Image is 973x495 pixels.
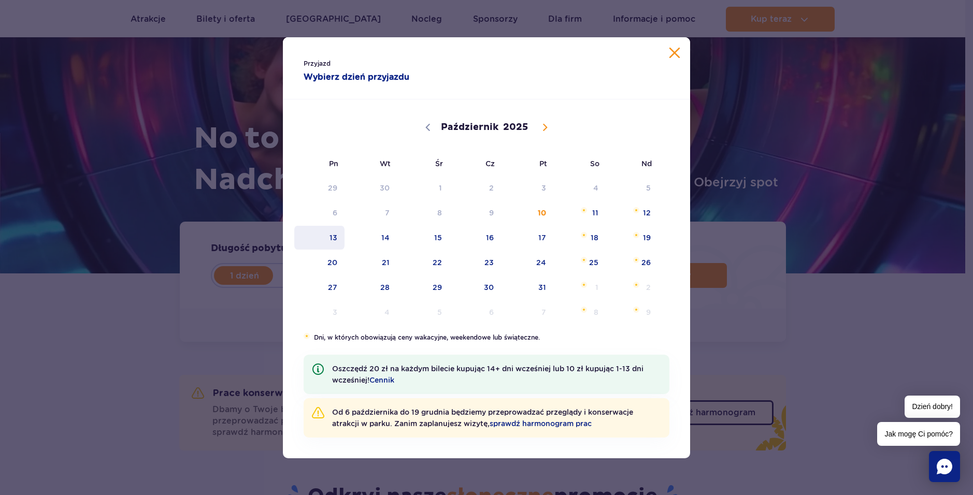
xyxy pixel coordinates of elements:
li: Dni, w których obowiązują ceny wakacyjne, weekendowe lub świąteczne. [304,333,669,342]
span: Październik 23, 2025 [450,251,503,274]
span: Październik 17, 2025 [502,226,554,250]
a: Cennik [369,376,394,384]
span: Październik 1, 2025 [398,176,450,200]
span: Październik 18, 2025 [554,226,607,250]
span: Październik 11, 2025 [554,201,607,225]
span: Listopad 2, 2025 [607,275,659,299]
span: Październik 27, 2025 [293,275,346,299]
span: Październik 15, 2025 [398,226,450,250]
a: sprawdź harmonogram prac [490,419,592,428]
span: Październik 6, 2025 [293,201,346,225]
span: Wrzesień 30, 2025 [346,176,398,200]
strong: Wybierz dzień przyjazdu [304,71,466,83]
span: Październik 16, 2025 [450,226,503,250]
span: Październik 14, 2025 [346,226,398,250]
span: Cz [450,152,503,176]
span: Przyjazd [304,59,466,69]
span: Listopad 6, 2025 [450,300,503,324]
span: Październik 9, 2025 [450,201,503,225]
button: Zamknij kalendarz [669,48,680,58]
span: Listopad 5, 2025 [398,300,450,324]
span: Październik 28, 2025 [346,275,398,299]
li: Oszczędź 20 zł na każdym bilecie kupując 14+ dni wcześniej lub 10 zł kupując 1-13 dni wcześniej! [304,355,669,394]
span: Listopad 3, 2025 [293,300,346,324]
span: Październik 4, 2025 [554,176,607,200]
span: Listopad 4, 2025 [346,300,398,324]
span: Październik 25, 2025 [554,251,607,274]
span: Październik 21, 2025 [346,251,398,274]
span: Dzień dobry! [905,396,960,418]
span: Listopad 8, 2025 [554,300,607,324]
span: Październik 31, 2025 [502,275,554,299]
span: Pt [502,152,554,176]
span: Wrzesień 29, 2025 [293,176,346,200]
span: Październik 10, 2025 [502,201,554,225]
span: Październik 22, 2025 [398,251,450,274]
span: Październik 20, 2025 [293,251,346,274]
li: Od 6 października do 19 grudnia będziemy przeprowadzać przeglądy i konserwacje atrakcji w parku. ... [304,398,669,438]
span: Wt [346,152,398,176]
span: Październik 5, 2025 [607,176,659,200]
span: Październik 30, 2025 [450,275,503,299]
span: Listopad 9, 2025 [607,300,659,324]
span: So [554,152,607,176]
span: Październik 19, 2025 [607,226,659,250]
span: Nd [607,152,659,176]
span: Październik 2, 2025 [450,176,503,200]
span: Październik 13, 2025 [293,226,346,250]
span: Październik 12, 2025 [607,201,659,225]
span: Październik 26, 2025 [607,251,659,274]
span: Październik 8, 2025 [398,201,450,225]
span: Październik 3, 2025 [502,176,554,200]
span: Pn [293,152,346,176]
span: Jak mogę Ci pomóc? [877,422,960,446]
span: Październik 29, 2025 [398,275,450,299]
span: Październik 7, 2025 [346,201,398,225]
span: Listopad 1, 2025 [554,275,607,299]
span: Październik 24, 2025 [502,251,554,274]
div: Chat [929,451,960,482]
span: Listopad 7, 2025 [502,300,554,324]
span: Śr [398,152,450,176]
